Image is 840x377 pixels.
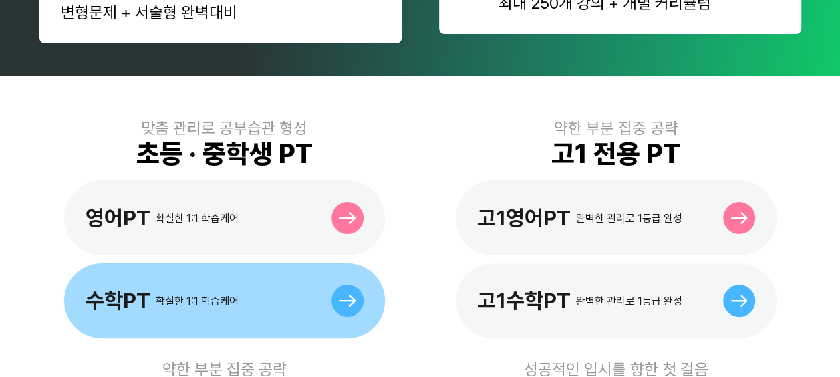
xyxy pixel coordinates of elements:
[86,288,150,313] div: 수학PT
[551,138,680,170] div: 고1 전용 PT
[156,212,239,225] div: 확실한 1:1 학습케어
[477,288,571,313] div: 고1수학PT
[554,118,678,138] div: 약한 부분 집중 공략
[86,205,150,231] div: 영어PT
[576,212,682,225] div: 완벽한 관리로 1등급 완성
[156,295,239,307] div: 확실한 1:1 학습케어
[136,138,313,170] div: 초등 · 중학생 PT
[477,205,571,231] div: 고1영어PT
[576,295,682,307] div: 완벽한 관리로 1등급 완성
[141,118,307,138] div: 맞춤 관리로 공부습관 형성
[61,3,380,22] div: 변형문제 + 서술형 완벽대비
